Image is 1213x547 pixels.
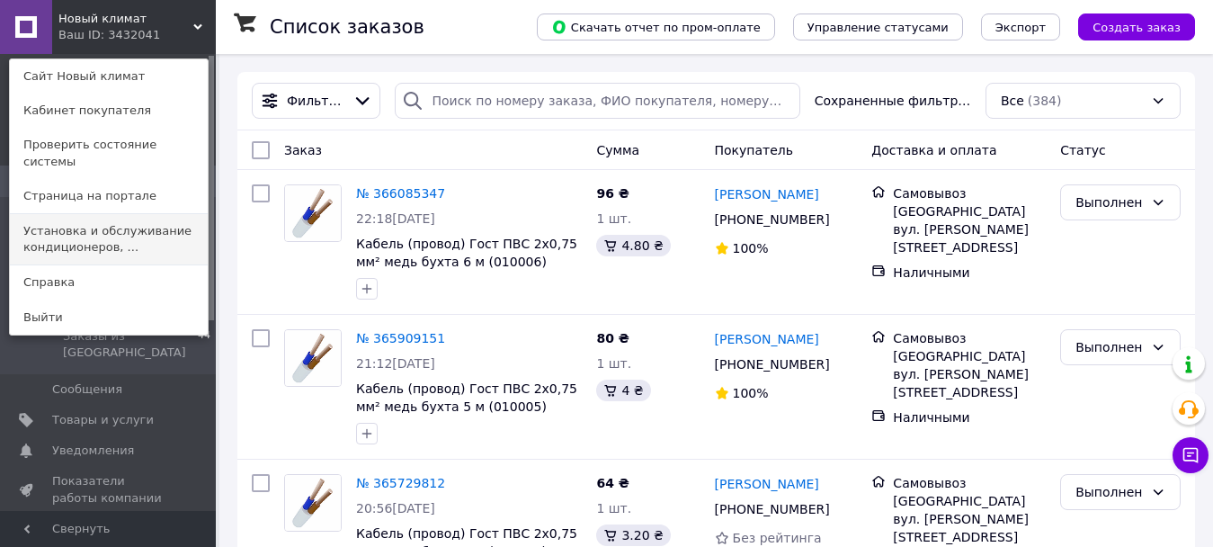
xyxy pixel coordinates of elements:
[537,13,775,40] button: Скачать отчет по пром-оплате
[733,241,769,256] span: 100%
[10,265,208,300] a: Справка
[893,347,1046,401] div: [GEOGRAPHIC_DATA] вул. [PERSON_NAME][STREET_ADDRESS]
[52,381,122,398] span: Сообщения
[596,143,639,157] span: Сумма
[10,94,208,128] a: Кабинет покупателя
[356,237,577,269] a: Кабель (провод) Гост ПВС 2х0,75 мм² медь бухта 6 м (010006)
[1173,437,1209,473] button: Чат с покупателем
[1075,482,1144,502] div: Выполнен
[893,408,1046,426] div: Наличными
[596,525,670,546] div: 3.20 ₴
[893,184,1046,202] div: Самовывоз
[10,128,208,178] a: Проверить состояние системы
[285,185,341,241] img: Фото товару
[596,235,670,256] div: 4.80 ₴
[10,179,208,213] a: Страница на портале
[284,329,342,387] a: Фото товару
[58,27,134,43] div: Ваш ID: 3432041
[807,21,949,34] span: Управление статусами
[10,59,208,94] a: Сайт Новый климат
[395,83,799,119] input: Поиск по номеру заказа, ФИО покупателя, номеру телефона, Email, номеру накладной
[596,380,650,401] div: 4 ₴
[715,143,794,157] span: Покупатель
[715,185,819,203] a: [PERSON_NAME]
[52,412,154,428] span: Товары и услуги
[1060,143,1106,157] span: Статус
[893,264,1046,282] div: Наличными
[356,381,577,414] a: Кабель (провод) Гост ПВС 2х0,75 мм² медь бухта 5 м (010005)
[1093,21,1181,34] span: Создать заказ
[1001,92,1024,110] span: Все
[1078,13,1195,40] button: Создать заказ
[893,474,1046,492] div: Самовывоз
[733,386,769,400] span: 100%
[981,13,1060,40] button: Экспорт
[596,186,629,201] span: 96 ₴
[284,143,322,157] span: Заказ
[356,356,435,371] span: 21:12[DATE]
[551,19,761,35] span: Скачать отчет по пром-оплате
[285,475,341,531] img: Фото товару
[52,443,134,459] span: Уведомления
[596,331,629,345] span: 80 ₴
[198,328,210,361] span: 44
[270,16,424,38] h1: Список заказов
[715,330,819,348] a: [PERSON_NAME]
[356,476,445,490] a: № 365729812
[356,501,435,516] span: 20:56[DATE]
[10,214,208,265] a: Установка и обслуживание кондиционеров, ...
[893,492,1046,546] div: [GEOGRAPHIC_DATA] вул. [PERSON_NAME][STREET_ADDRESS]
[715,475,819,493] a: [PERSON_NAME]
[287,92,345,110] span: Фильтры
[893,329,1046,347] div: Самовывоз
[356,186,445,201] a: № 366085347
[63,328,198,361] span: Заказы из [GEOGRAPHIC_DATA]
[284,184,342,242] a: Фото товару
[1060,19,1195,33] a: Создать заказ
[596,356,631,371] span: 1 шт.
[711,207,834,232] div: [PHONE_NUMBER]
[356,211,435,226] span: 22:18[DATE]
[1075,337,1144,357] div: Выполнен
[356,331,445,345] a: № 365909151
[893,202,1046,256] div: [GEOGRAPHIC_DATA] вул. [PERSON_NAME][STREET_ADDRESS]
[596,211,631,226] span: 1 шт.
[596,476,629,490] span: 64 ₴
[596,501,631,516] span: 1 шт.
[793,13,963,40] button: Управление статусами
[711,497,834,522] div: [PHONE_NUMBER]
[711,352,834,377] div: [PHONE_NUMBER]
[285,330,341,386] img: Фото товару
[1028,94,1062,108] span: (384)
[1075,193,1144,212] div: Выполнен
[733,531,822,545] span: Без рейтинга
[10,300,208,335] a: Выйти
[995,21,1046,34] span: Экспорт
[58,11,193,27] span: Новый климат
[52,473,166,506] span: Показатели работы компании
[871,143,996,157] span: Доставка и оплата
[284,474,342,532] a: Фото товару
[815,92,971,110] span: Сохраненные фильтры:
